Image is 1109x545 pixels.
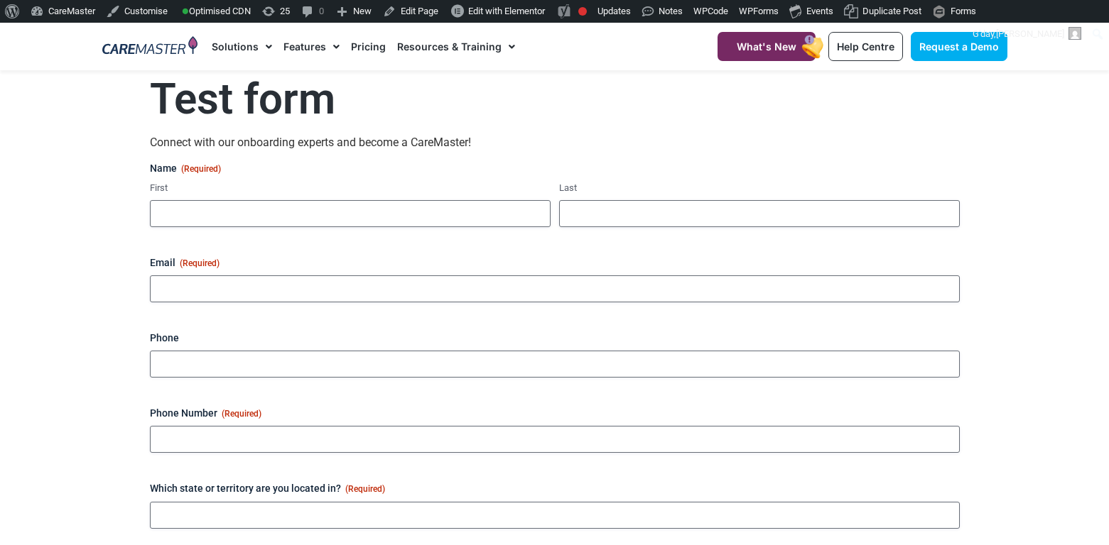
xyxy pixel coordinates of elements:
[180,258,220,268] span: (Required)
[468,6,545,16] span: Edit with Elementor
[212,23,272,70] a: Solutions
[578,7,587,16] div: Focus keyphrase not set
[968,23,1087,45] a: G'day,
[150,481,960,495] label: Which state or territory are you located in?
[996,28,1064,39] span: [PERSON_NAME]
[283,23,340,70] a: Features
[919,40,999,53] span: Request a Demo
[559,182,960,195] label: Last
[212,23,682,70] nav: Menu
[351,23,386,70] a: Pricing
[150,182,551,195] label: First
[397,23,515,70] a: Resources & Training
[837,40,894,53] span: Help Centre
[828,32,903,61] a: Help Centre
[150,76,960,123] h1: Test form
[150,406,960,420] label: Phone Number
[102,36,198,57] img: CareMaster Logo
[911,32,1007,61] a: Request a Demo
[150,331,960,345] label: Phone
[222,409,261,419] span: (Required)
[718,32,816,61] a: What's New
[150,161,221,175] legend: Name
[150,255,960,270] label: Email
[737,40,796,53] span: What's New
[345,484,385,494] span: (Required)
[181,164,221,174] span: (Required)
[150,134,960,151] p: Connect with our onboarding experts and become a CareMaster!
